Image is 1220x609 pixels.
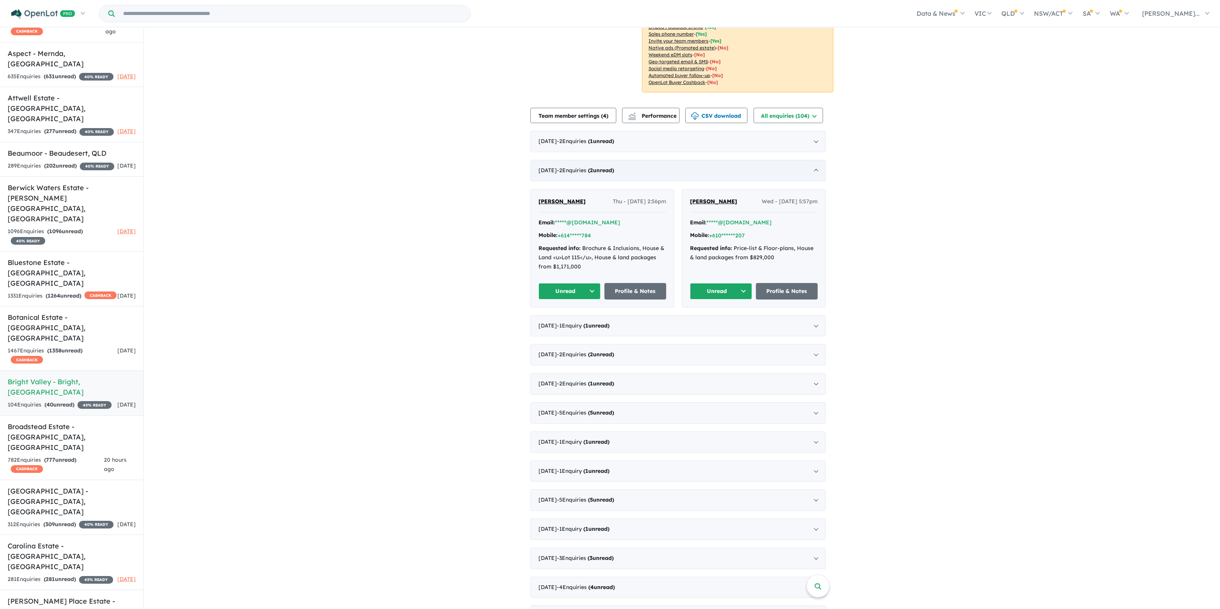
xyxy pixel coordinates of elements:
[585,525,588,532] span: 1
[754,108,823,123] button: All enquiries (104)
[11,28,43,35] span: CASHBACK
[590,167,593,174] span: 2
[104,456,127,472] span: 20 hours ago
[8,161,114,171] div: 289 Enquir ies
[46,292,81,299] strong: ( unread)
[1142,10,1200,17] span: [PERSON_NAME]...
[649,79,705,85] u: OpenLot Buyer Cashback
[530,461,826,482] div: [DATE]
[690,232,709,239] strong: Mobile:
[8,575,113,584] div: 281 Enquir ies
[589,555,593,561] span: 3
[707,79,718,85] span: [No]
[530,548,826,569] div: [DATE]
[557,409,614,416] span: - 5 Enquir ies
[11,356,43,364] span: CASHBACK
[538,232,558,239] strong: Mobile:
[117,401,136,408] span: [DATE]
[604,283,667,300] a: Profile & Notes
[49,228,62,235] span: 1096
[588,409,614,416] strong: ( unread)
[530,373,826,395] div: [DATE]
[8,127,114,136] div: 347 Enquir ies
[690,245,732,252] strong: Requested info:
[718,45,728,51] span: [No]
[530,489,826,511] div: [DATE]
[46,456,55,463] span: 777
[116,5,469,22] input: Try estate name, suburb, builder or developer
[48,292,60,299] span: 1264
[77,401,112,409] span: 45 % READY
[585,322,588,329] span: 1
[690,197,737,206] a: [PERSON_NAME]
[105,19,125,35] span: 5 hours ago
[649,38,708,44] u: Invite your team members
[8,377,136,397] h5: Bright Valley - Bright , [GEOGRAPHIC_DATA]
[590,380,593,387] span: 1
[79,521,114,528] span: 40 % READY
[8,72,114,81] div: 635 Enquir ies
[49,347,61,354] span: 1358
[696,31,707,37] span: [ Yes ]
[629,112,677,119] span: Performance
[538,219,555,226] strong: Email:
[603,112,606,119] span: 4
[8,541,136,572] h5: Carolina Estate - [GEOGRAPHIC_DATA] , [GEOGRAPHIC_DATA]
[8,312,136,343] h5: Botanical Estate - [GEOGRAPHIC_DATA] , [GEOGRAPHIC_DATA]
[590,584,594,591] span: 4
[79,73,114,81] span: 40 % READY
[649,31,694,37] u: Sales phone number
[588,167,614,174] strong: ( unread)
[557,167,614,174] span: - 2 Enquir ies
[590,351,593,358] span: 2
[538,197,586,206] a: [PERSON_NAME]
[706,66,717,71] span: [No]
[530,402,826,424] div: [DATE]
[44,128,76,135] strong: ( unread)
[690,244,818,262] div: Price-list & Floor-plans, House & land packages from $829,000
[8,257,136,288] h5: Bluestone Estate - [GEOGRAPHIC_DATA] , [GEOGRAPHIC_DATA]
[44,576,76,583] strong: ( unread)
[8,486,136,517] h5: [GEOGRAPHIC_DATA] - [GEOGRAPHIC_DATA] , [GEOGRAPHIC_DATA]
[557,322,609,329] span: - 1 Enquir y
[47,347,82,354] strong: ( unread)
[117,521,136,528] span: [DATE]
[117,73,136,80] span: [DATE]
[649,59,708,64] u: Geo-targeted email & SMS
[557,525,609,532] span: - 1 Enquir y
[530,315,826,337] div: [DATE]
[557,555,614,561] span: - 3 Enquir ies
[8,183,136,224] h5: Berwick Waters Estate - [PERSON_NAME][GEOGRAPHIC_DATA] , [GEOGRAPHIC_DATA]
[530,431,826,453] div: [DATE]
[588,584,615,591] strong: ( unread)
[84,291,117,299] span: CASHBACK
[588,351,614,358] strong: ( unread)
[588,138,614,145] strong: ( unread)
[712,72,723,78] span: [No]
[685,108,747,123] button: CSV download
[8,93,136,124] h5: Attwell Estate - [GEOGRAPHIC_DATA] , [GEOGRAPHIC_DATA]
[557,380,614,387] span: - 2 Enquir ies
[530,108,616,123] button: Team member settings (4)
[628,115,636,120] img: bar-chart.svg
[710,38,721,44] span: [ Yes ]
[117,576,136,583] span: [DATE]
[530,131,826,152] div: [DATE]
[80,163,114,170] span: 40 % READY
[583,322,609,329] strong: ( unread)
[46,401,53,408] span: 40
[691,112,699,120] img: download icon
[538,245,581,252] strong: Requested info:
[588,380,614,387] strong: ( unread)
[649,66,704,71] u: Social media retargeting
[11,465,43,473] span: CASHBACK
[8,227,117,245] div: 1096 Enquir ies
[45,521,55,528] span: 309
[530,160,826,181] div: [DATE]
[530,518,826,540] div: [DATE]
[590,138,593,145] span: 1
[694,52,705,58] span: [No]
[622,108,680,123] button: Performance
[756,283,818,300] a: Profile & Notes
[11,9,75,19] img: Openlot PRO Logo White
